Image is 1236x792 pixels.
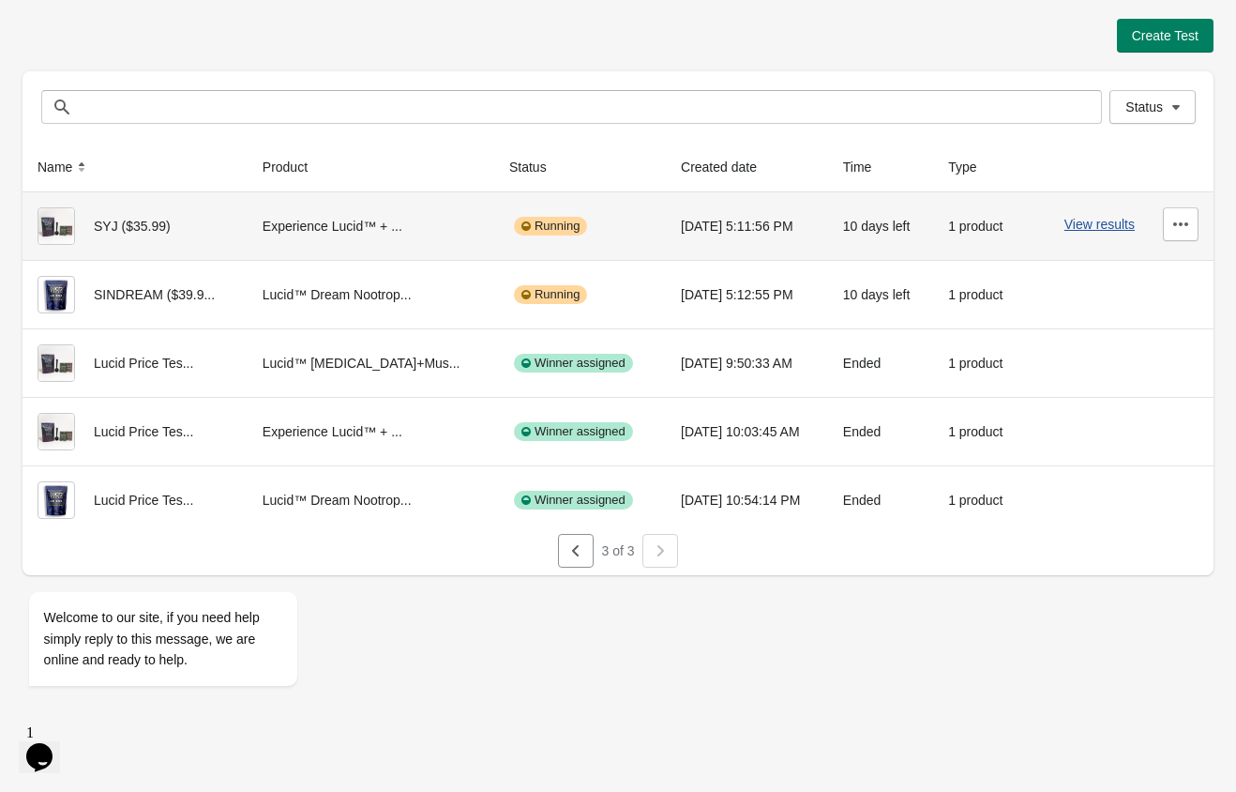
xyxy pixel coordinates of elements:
div: [DATE] 5:12:55 PM [681,276,813,313]
iframe: chat widget [19,422,356,708]
span: SINDREAM ($39.9... [94,287,215,302]
div: [DATE] 10:03:45 AM [681,413,813,450]
button: Type [941,150,1002,184]
div: Running [514,285,587,304]
div: Running [514,217,587,236]
div: Lucid™ [MEDICAL_DATA]+Mus... [263,344,479,382]
div: 10 days left [843,207,918,245]
div: Experience Lucid™ + ... [263,413,479,450]
div: 1 product [948,207,1010,245]
span: 3 of 3 [601,543,634,558]
div: Winner assigned [514,354,633,373]
div: Ended [843,481,918,519]
span: Create Test [1132,28,1198,43]
div: [DATE] 10:54:14 PM [681,481,813,519]
div: 1 product [948,276,1010,313]
div: Lucid™ Dream Nootrop... [263,276,479,313]
button: Name [30,150,98,184]
div: Ended [843,344,918,382]
button: View results [1064,217,1135,232]
button: Create Test [1117,19,1213,53]
div: [DATE] 5:11:56 PM [681,207,813,245]
div: 10 days left [843,276,918,313]
button: Time [836,150,898,184]
div: 1 product [948,413,1010,450]
iframe: chat widget [19,717,79,773]
div: [DATE] 9:50:33 AM [681,344,813,382]
div: Ended [843,413,918,450]
div: 1 product [948,481,1010,519]
button: Status [502,150,573,184]
span: Lucid Price Tes... [94,356,193,371]
span: SYJ ($35.99) [94,219,171,234]
div: Winner assigned [514,491,633,510]
button: Created date [673,150,783,184]
div: Experience Lucid™ + ... [263,207,479,245]
div: Lucid™ Dream Nootrop... [263,481,479,519]
span: Status [1125,99,1163,114]
div: 1 product [948,344,1010,382]
div: Winner assigned [514,422,633,441]
button: Product [255,150,334,184]
button: Status [1109,90,1196,124]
